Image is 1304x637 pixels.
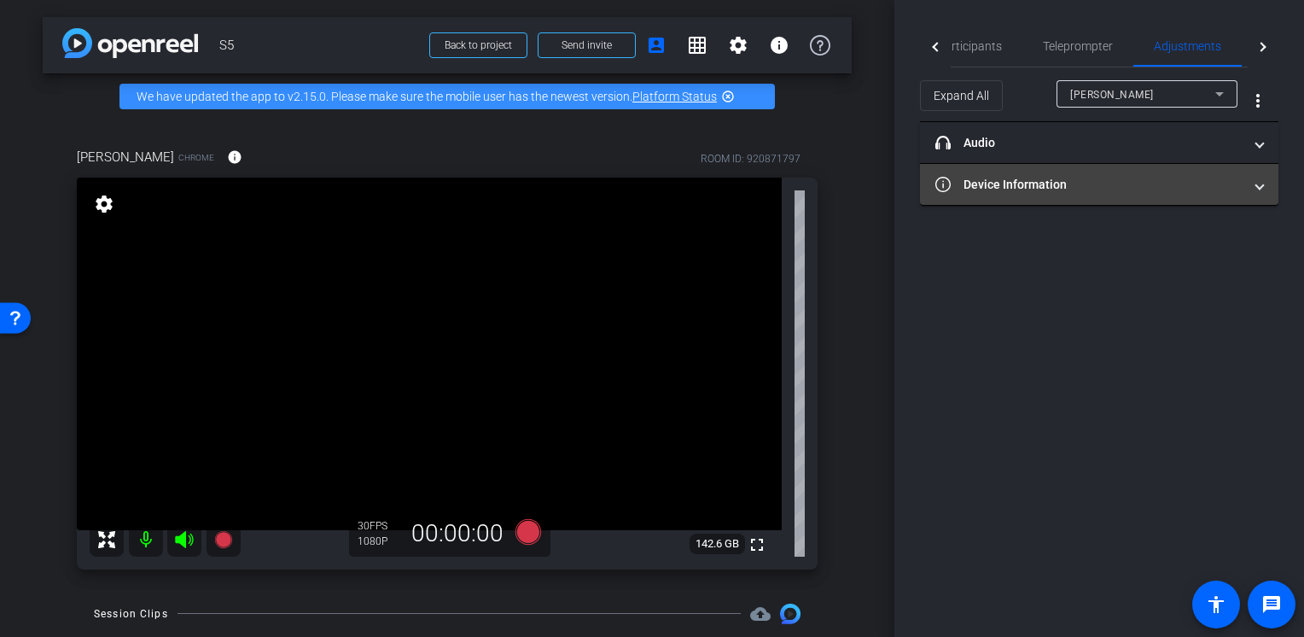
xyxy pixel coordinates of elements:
button: Expand All [920,80,1003,111]
mat-icon: fullscreen [747,535,767,555]
mat-icon: cloud_upload [750,604,771,624]
mat-icon: accessibility [1206,594,1226,615]
mat-icon: more_vert [1248,91,1268,111]
mat-expansion-panel-header: Device Information [920,164,1278,205]
mat-icon: account_box [646,35,667,56]
span: Participants [937,40,1002,52]
span: Back to project [445,39,512,51]
span: Expand All [934,79,989,112]
img: Session clips [780,604,800,624]
mat-icon: info [227,149,242,165]
mat-icon: highlight_off [721,90,735,103]
mat-icon: settings [92,194,116,214]
div: 30 [358,519,400,533]
div: Session Clips [94,605,168,622]
span: Chrome [178,151,214,164]
span: [PERSON_NAME] [1070,89,1154,101]
span: Teleprompter [1043,40,1113,52]
mat-icon: settings [728,35,748,56]
span: Adjustments [1154,40,1221,52]
span: [PERSON_NAME] [77,148,174,167]
mat-icon: info [769,35,789,56]
img: app-logo [62,28,198,58]
mat-panel-title: Device Information [935,176,1243,194]
mat-panel-title: Audio [935,134,1243,152]
div: ROOM ID: 920871797 [701,151,800,167]
span: Send invite [562,38,612,52]
button: Back to project [429,32,527,58]
mat-icon: grid_on [687,35,707,56]
div: We have updated the app to v2.15.0. Please make sure the mobile user has the newest version. [119,84,775,109]
span: S5 [219,28,419,62]
span: FPS [370,520,387,532]
span: Destinations for your clips [750,604,771,624]
div: 1080P [358,535,400,548]
button: More Options for Adjustments Panel [1237,80,1278,121]
a: Platform Status [632,90,717,103]
span: 142.6 GB [690,534,745,554]
mat-icon: message [1261,594,1282,615]
mat-expansion-panel-header: Audio [920,122,1278,163]
button: Send invite [538,32,636,58]
div: 00:00:00 [400,519,515,548]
